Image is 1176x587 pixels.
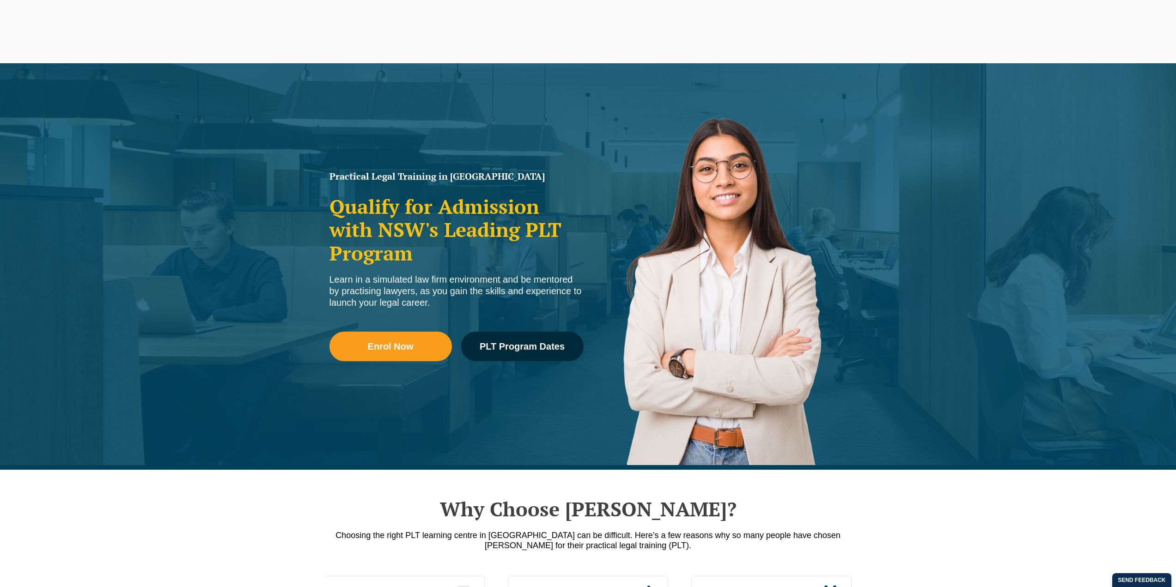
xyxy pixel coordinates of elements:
[329,332,452,361] a: Enrol Now
[329,274,584,309] div: Learn in a simulated law firm environment and be mentored by practising lawyers, as you gain the ...
[461,332,584,361] a: PLT Program Dates
[325,530,852,551] p: Choosing the right PLT learning centre in [GEOGRAPHIC_DATA] can be difficult. Here’s a few reason...
[325,497,852,520] h2: Why Choose [PERSON_NAME]?
[368,342,414,351] span: Enrol Now
[329,172,584,181] h1: Practical Legal Training in [GEOGRAPHIC_DATA]
[480,342,565,351] span: PLT Program Dates
[329,195,584,265] h2: Qualify for Admission with NSW's Leading PLT Program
